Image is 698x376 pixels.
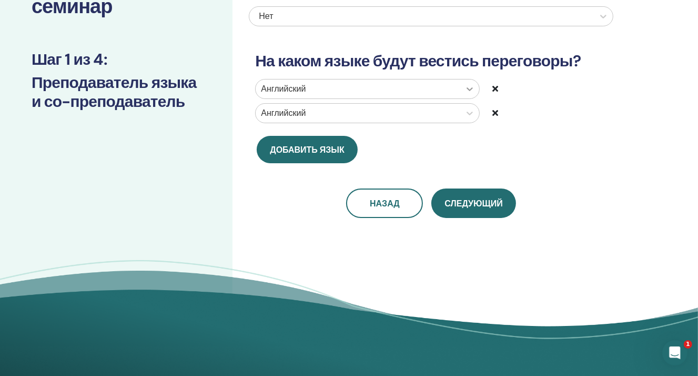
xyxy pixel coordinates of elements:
[431,189,515,218] button: Следующий
[255,51,581,71] font: На каком языке будут вестись переговоры?
[444,198,502,209] font: Следующий
[346,189,423,218] button: Назад
[32,72,196,112] font: Преподаватель языка и со-преподаватель
[32,49,104,70] font: Шаг 1 из 4
[686,341,690,348] font: 1
[257,136,358,163] button: Добавить язык
[259,11,273,22] font: Нет
[270,144,345,155] font: Добавить язык
[104,49,107,70] font: :
[662,340,687,365] iframe: Интерком-чат в режиме реального времени
[370,198,400,209] font: Назад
